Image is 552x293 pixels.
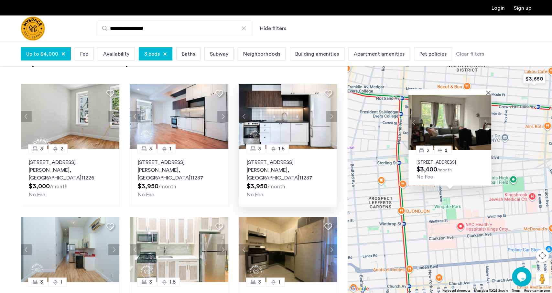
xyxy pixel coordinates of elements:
[239,244,250,255] button: Previous apartment
[26,50,58,58] span: Up to $4,000
[278,145,285,153] span: 1.5
[217,111,228,122] button: Next apartment
[21,244,32,255] button: Previous apartment
[536,249,549,262] button: Map camera controls
[169,145,171,153] span: 1
[354,50,405,58] span: Apartment amenities
[512,267,533,287] iframe: chat widget
[247,158,329,182] p: [STREET_ADDRESS][PERSON_NAME] 11237
[130,149,228,207] a: 31[STREET_ADDRESS][PERSON_NAME], [GEOGRAPHIC_DATA]11237No Fee
[130,217,228,282] img: 1996_638633846309399001.jpeg
[138,183,158,190] span: $3,950
[130,111,141,122] button: Previous apartment
[210,50,228,58] span: Subway
[182,50,195,58] span: Baths
[158,184,176,189] sub: /month
[417,160,483,165] p: [STREET_ADDRESS]
[278,278,280,286] span: 1
[239,84,337,149] img: 1996_638393863456433874.png
[21,84,119,149] img: 8515455b-be52-4141-8a40-4c35d33cf98b_638870800457046097.jpeg
[108,244,119,255] button: Next apartment
[149,145,152,153] span: 3
[239,217,337,282] img: 1995_638586766262742571.jpeg
[149,278,152,286] span: 3
[512,288,520,293] a: Terms
[487,90,492,95] button: Close
[103,50,129,58] span: Availability
[29,192,45,197] span: No Fee
[326,244,337,255] button: Next apartment
[326,111,337,122] button: Next apartment
[258,145,261,153] span: 3
[80,50,88,58] span: Fee
[21,217,119,282] img: 1996_638612669869653183.jpeg
[417,174,433,179] span: No Fee
[217,244,228,255] button: Next apartment
[260,25,286,32] button: Show or hide filters
[50,184,68,189] sub: /month
[456,50,484,58] div: Clear filters
[21,149,119,207] a: 32[STREET_ADDRESS][PERSON_NAME], [GEOGRAPHIC_DATA]11226No Fee
[474,289,508,292] span: Map data ©2025 Google
[408,117,419,128] button: Previous apartment
[267,184,285,189] sub: /month
[524,288,550,293] a: Report a map error
[442,288,470,293] button: Keyboard shortcuts
[239,111,250,122] button: Previous apartment
[419,50,447,58] span: Pet policies
[21,111,32,122] button: Previous apartment
[97,21,252,36] input: Apartment Search
[169,278,176,286] span: 1.5
[427,148,429,152] span: 3
[437,168,452,172] sub: /month
[21,16,45,41] img: logo
[60,278,62,286] span: 1
[130,244,141,255] button: Previous apartment
[349,285,371,293] a: Open this area in Google Maps (opens a new window)
[258,278,261,286] span: 3
[138,158,220,182] p: [STREET_ADDRESS][PERSON_NAME] 11237
[349,285,371,293] img: Google
[417,166,437,173] span: $3,400
[247,192,263,197] span: No Fee
[239,149,337,207] a: 31.5[STREET_ADDRESS][PERSON_NAME], [GEOGRAPHIC_DATA]11237No Fee
[40,278,43,286] span: 3
[492,5,505,11] a: Login
[29,183,50,190] span: $3,000
[138,192,154,197] span: No Fee
[536,272,549,285] button: Drag Pegman onto the map to open Street View
[295,50,339,58] span: Building amenities
[247,183,267,190] span: $3,950
[21,16,45,41] a: Cazamio Logo
[520,71,548,86] div: $3,650
[445,148,447,152] span: 2
[408,95,491,150] img: Apartment photo
[144,50,160,58] span: 3 beds
[514,5,531,11] a: Registration
[108,111,119,122] button: Next apartment
[29,158,111,182] p: [STREET_ADDRESS][PERSON_NAME] 11226
[40,145,43,153] span: 3
[60,145,63,153] span: 2
[243,50,280,58] span: Neighborhoods
[480,117,491,128] button: Next apartment
[130,84,228,149] img: 1996_638530473888438054.png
